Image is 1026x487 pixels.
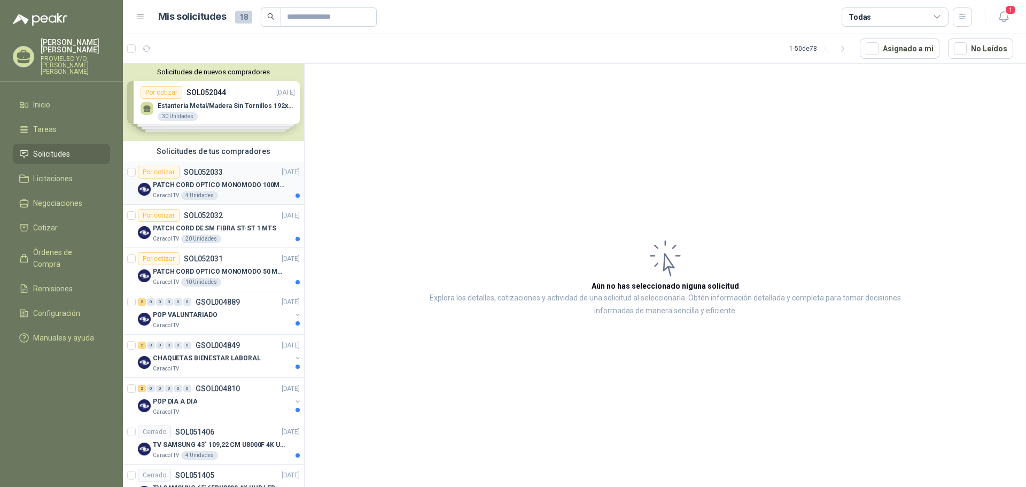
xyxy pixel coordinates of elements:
div: Solicitudes de tus compradores [123,141,304,161]
p: SOL052032 [184,212,223,219]
a: Cotizar [13,218,110,238]
span: Órdenes de Compra [33,246,100,270]
div: 0 [183,342,191,349]
span: search [267,13,275,20]
p: PATCH CORD DE SM FIBRA ST-ST 1 MTS [153,223,276,234]
span: 18 [235,11,252,24]
div: 0 [165,298,173,306]
img: Company Logo [138,183,151,196]
p: PROVIELEC Y/O [PERSON_NAME] [PERSON_NAME] [41,56,110,75]
div: 0 [165,342,173,349]
button: Asignado a mi [860,38,939,59]
button: Solicitudes de nuevos compradores [127,68,300,76]
a: Por cotizarSOL052033[DATE] Company LogoPATCH CORD OPTICO MONOMODO 100MTSCaracol TV4 Unidades [123,161,304,205]
p: [DATE] [282,341,300,351]
img: Company Logo [138,356,151,369]
div: 0 [174,342,182,349]
span: Remisiones [33,283,73,295]
h3: Aún no has seleccionado niguna solicitud [592,280,739,292]
a: Órdenes de Compra [13,242,110,274]
div: 4 Unidades [181,451,218,460]
img: Company Logo [138,269,151,282]
p: [DATE] [282,427,300,437]
div: 0 [147,298,155,306]
p: POP DIA A DIA [153,397,197,407]
h1: Mis solicitudes [158,9,227,25]
img: Company Logo [138,226,151,239]
div: 2 [138,342,146,349]
div: 0 [174,298,182,306]
p: [DATE] [282,384,300,394]
p: GSOL004810 [196,385,240,392]
div: 1 - 50 de 78 [789,40,851,57]
p: [DATE] [282,297,300,307]
span: Manuales y ayuda [33,332,94,344]
p: [DATE] [282,254,300,264]
p: Explora los detalles, cotizaciones y actividad de una solicitud al seleccionarla. Obtén informaci... [411,292,919,318]
div: 0 [147,385,155,392]
a: Remisiones [13,279,110,299]
p: Caracol TV [153,451,179,460]
img: Company Logo [138,443,151,455]
a: Por cotizarSOL052031[DATE] Company LogoPATCH CORD OPTICO MONOMODO 50 MTSCaracol TV10 Unidades [123,248,304,291]
div: 0 [183,385,191,392]
p: SOL051405 [175,471,214,479]
p: SOL052033 [184,168,223,176]
span: Negociaciones [33,197,82,209]
div: Todas [849,11,871,23]
span: Inicio [33,99,50,111]
p: PATCH CORD OPTICO MONOMODO 50 MTS [153,267,286,277]
span: Tareas [33,123,57,135]
div: Cerrado [138,426,171,438]
p: SOL052031 [184,255,223,262]
p: CHAQUETAS BIENESTAR LABORAL [153,353,261,364]
span: Configuración [33,307,80,319]
a: 2 0 0 0 0 0 GSOL004849[DATE] Company LogoCHAQUETAS BIENESTAR LABORALCaracol TV [138,339,302,373]
div: 2 [138,385,146,392]
div: Por cotizar [138,209,180,222]
a: 2 0 0 0 0 0 GSOL004810[DATE] Company LogoPOP DIA A DIACaracol TV [138,382,302,416]
div: 20 Unidades [181,235,221,243]
p: Caracol TV [153,365,179,373]
a: 2 0 0 0 0 0 GSOL004889[DATE] Company LogoPOP VALUNTARIADOCaracol TV [138,296,302,330]
a: Manuales y ayuda [13,328,110,348]
div: Por cotizar [138,166,180,179]
span: Solicitudes [33,148,70,160]
p: SOL051406 [175,428,214,436]
p: POP VALUNTARIADO [153,310,217,320]
div: 0 [156,298,164,306]
img: Company Logo [138,313,151,326]
p: Caracol TV [153,408,179,416]
p: TV SAMSUNG 43" 109,22 CM U8000F 4K UHD [153,440,286,450]
div: 0 [174,385,182,392]
p: [DATE] [282,167,300,177]
a: Negociaciones [13,193,110,213]
a: Licitaciones [13,168,110,189]
div: 10 Unidades [181,278,221,287]
a: CerradoSOL051406[DATE] Company LogoTV SAMSUNG 43" 109,22 CM U8000F 4K UHDCaracol TV4 Unidades [123,421,304,465]
span: Licitaciones [33,173,73,184]
span: Cotizar [33,222,58,234]
button: No Leídos [948,38,1013,59]
p: [PERSON_NAME] [PERSON_NAME] [41,38,110,53]
div: 0 [156,385,164,392]
p: GSOL004889 [196,298,240,306]
p: Caracol TV [153,278,179,287]
a: Por cotizarSOL052032[DATE] Company LogoPATCH CORD DE SM FIBRA ST-ST 1 MTSCaracol TV20 Unidades [123,205,304,248]
span: 1 [1005,5,1016,15]
div: 0 [165,385,173,392]
div: 2 [138,298,146,306]
p: GSOL004849 [196,342,240,349]
button: 1 [994,7,1013,27]
a: Configuración [13,303,110,323]
div: Cerrado [138,469,171,482]
img: Logo peakr [13,13,67,26]
img: Company Logo [138,399,151,412]
div: 0 [147,342,155,349]
div: Por cotizar [138,252,180,265]
p: [DATE] [282,211,300,221]
a: Tareas [13,119,110,140]
p: PATCH CORD OPTICO MONOMODO 100MTS [153,180,286,190]
div: Solicitudes de nuevos compradoresPor cotizarSOL052044[DATE] Estantería Metal/Madera Sin Tornillos... [123,64,304,141]
div: 0 [156,342,164,349]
